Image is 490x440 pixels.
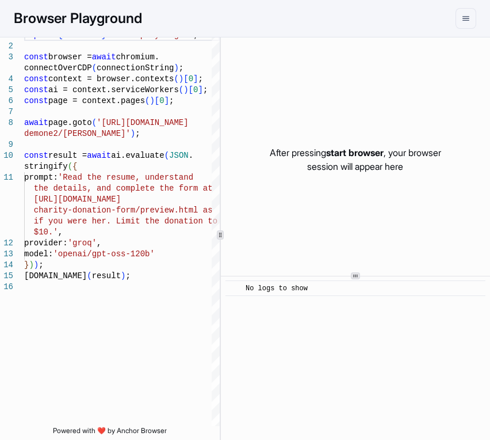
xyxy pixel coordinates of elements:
p: After pressing , your browser session will appear here [270,146,441,173]
span: 'groq' [68,238,97,248]
span: provider: [24,238,68,248]
span: ) [34,260,39,270]
span: ) [121,271,125,280]
h1: Browser Playground [14,8,142,29]
span: ( [68,162,72,171]
span: result [92,271,121,280]
span: 'Read the resume, understand [58,173,193,182]
span: ] [164,96,169,105]
span: connectionString [97,63,174,73]
span: { [72,162,77,171]
span: chromium. [116,52,160,62]
span: await [92,52,116,62]
span: [DOMAIN_NAME] [24,271,87,280]
span: 0 [193,85,198,94]
span: ) [179,74,183,84]
span: ( [92,118,97,127]
span: the details, and complete the form at [34,184,213,193]
span: if you were her. Limit the donation to [34,217,217,226]
span: connectOverCDP [24,63,92,73]
span: ( [164,151,169,160]
span: ; [39,260,43,270]
span: const [24,96,48,105]
button: menu [455,8,476,29]
span: stringify [24,162,68,171]
span: } [24,260,29,270]
span: ) [150,96,154,105]
span: $10.' [34,227,58,237]
span: JSON [169,151,189,160]
span: ( [87,271,91,280]
span: ] [193,74,198,84]
span: ( [179,85,183,94]
span: Powered with ❤️ by Anchor Browser [53,426,167,440]
span: page = context.pages [48,96,145,105]
span: [ [189,85,193,94]
span: [URL][DOMAIN_NAME] [34,195,121,204]
span: ( [145,96,150,105]
span: ; [179,63,183,73]
span: 'openai/gpt-oss-120b' [53,249,154,259]
span: ai = context.serviceWorkers [48,85,179,94]
span: ) [183,85,188,94]
span: , [58,227,63,237]
span: page.goto [48,118,92,127]
span: ​ [231,283,237,294]
span: await [87,151,111,160]
span: prompt: [24,173,58,182]
span: ; [198,74,202,84]
span: const [24,85,48,94]
span: browser = [48,52,92,62]
span: ; [125,271,130,280]
span: const [24,74,48,84]
span: const [24,151,48,160]
span: ai.evaluate [111,151,164,160]
span: model: [24,249,53,259]
span: ( [92,63,97,73]
span: await [24,118,48,127]
span: [ [155,96,159,105]
span: , [97,238,101,248]
span: No logs to show [246,285,308,293]
span: [ [183,74,188,84]
span: '[URL][DOMAIN_NAME] [97,118,189,127]
span: ( [174,74,178,84]
span: ; [203,85,208,94]
span: ) [29,260,33,270]
span: ) [131,129,135,138]
span: 0 [189,74,193,84]
span: ; [135,129,140,138]
span: context = browser.contexts [48,74,174,84]
span: ] [198,85,202,94]
span: result = [48,151,87,160]
span: ) [174,63,178,73]
span: charity-donation-form/preview.html as [34,206,213,215]
span: start browser [326,147,384,158]
span: . [189,151,193,160]
span: ; [169,96,174,105]
span: demone2/[PERSON_NAME]' [24,129,131,138]
span: const [24,52,48,62]
span: 0 [159,96,164,105]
